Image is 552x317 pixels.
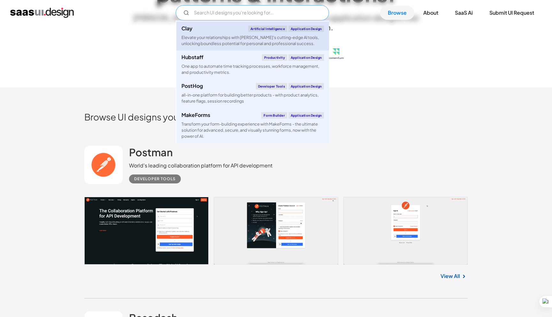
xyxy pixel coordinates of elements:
form: Email Form [176,5,329,20]
a: MakeFormsForm BuilderApplication DesignTransform your form-building experience with MakeForms - t... [176,108,329,143]
h2: Postman [129,146,173,158]
div: Form Builder [261,112,287,119]
div: Application Design [288,83,324,89]
div: Artificial Intelligence [248,26,287,32]
div: Hubstaff [181,55,203,60]
a: View All [441,272,460,280]
a: Browse [380,6,414,20]
div: Elevate your relationships with [PERSON_NAME]'s cutting-edge AI tools, unlocking boundless potent... [181,35,324,47]
div: Developer tools [256,83,287,89]
a: home [10,8,74,18]
a: Postman [129,146,173,162]
h2: Browse UI designs you’re looking for [84,111,468,122]
div: Productivity [262,54,287,61]
a: ClayArtificial IntelligenceApplication DesignElevate your relationships with [PERSON_NAME]'s cutt... [176,22,329,50]
div: MakeForms [181,112,210,118]
div: Application Design [288,26,324,32]
div: Application Design [288,54,324,61]
div: World's leading collaboration platform for API development [129,162,272,169]
a: PostHogDeveloper toolsApplication Designall-in-one platform for building better products - with p... [176,79,329,108]
a: HubstaffProductivityApplication DesignOne app to automate time tracking processes, workforce mana... [176,50,329,79]
a: About [416,6,446,20]
div: Developer tools [134,175,176,183]
div: all-in-one platform for building better products - with product analytics, feature flags, session... [181,92,324,104]
div: Transform your form-building experience with MakeForms - the ultimate solution for advanced, secu... [181,121,324,140]
a: Submit UI Request [482,6,542,20]
input: Search UI designs you're looking for... [176,5,329,20]
div: One app to automate time tracking processes, workforce management, and productivity metrics. [181,63,324,75]
div: PostHog [181,83,203,89]
a: SaaS Ai [447,6,480,20]
div: Clay [181,26,192,31]
div: Application Design [288,112,324,119]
